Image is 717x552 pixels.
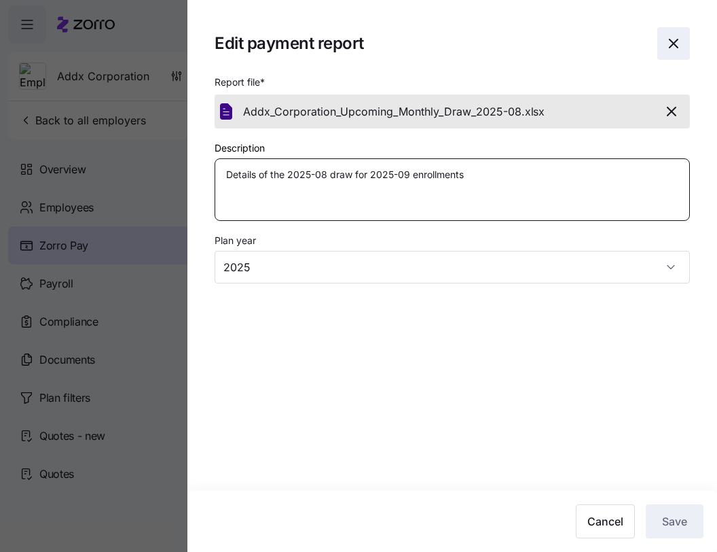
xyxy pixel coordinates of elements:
h1: Edit payment report [215,33,646,54]
input: Select plan year [215,251,690,283]
span: Addx_Corporation_Upcoming_Monthly_Draw_2025-08. [243,103,525,120]
label: Description [215,141,265,156]
span: xlsx [525,103,545,120]
textarea: Details of the 2025-08 draw for 2025-09 enrollments [215,158,690,221]
span: Report file * [215,75,265,89]
label: Plan year [215,233,256,248]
